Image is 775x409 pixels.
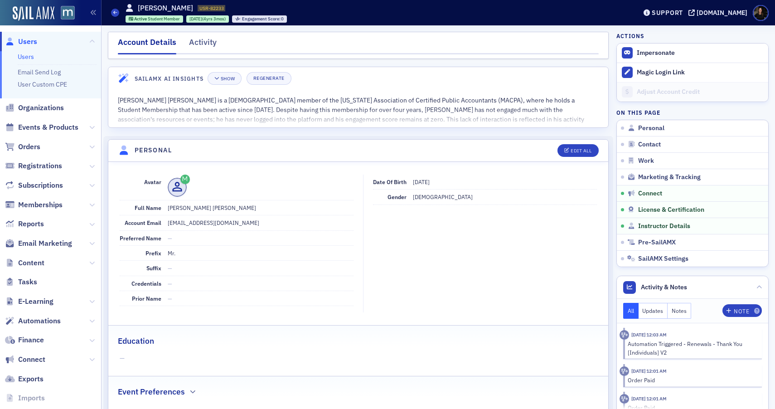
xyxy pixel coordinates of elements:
[18,103,64,113] span: Organizations
[13,6,54,21] img: SailAMX
[18,122,78,132] span: Events & Products
[688,10,751,16] button: [DOMAIN_NAME]
[571,148,591,153] div: Edit All
[5,142,40,152] a: Orders
[5,316,61,326] a: Automations
[247,72,291,85] button: Regenerate
[5,335,44,345] a: Finance
[134,16,148,22] span: Active
[413,190,597,204] dd: [DEMOGRAPHIC_DATA]
[144,178,161,185] span: Avatar
[61,6,75,20] img: SailAMX
[5,219,44,229] a: Reports
[148,16,180,22] span: Student Member
[242,17,284,22] div: 0
[5,355,45,365] a: Connect
[168,215,354,230] dd: [EMAIL_ADDRESS][DOMAIN_NAME]
[168,200,354,215] dd: [PERSON_NAME] [PERSON_NAME]
[120,354,597,363] span: —
[620,394,629,404] div: Activity
[138,3,193,13] h1: [PERSON_NAME]
[5,161,62,171] a: Registrations
[637,68,764,77] div: Magic Login Link
[373,178,407,185] span: Date of Birth
[18,355,45,365] span: Connect
[131,280,161,287] span: Credentials
[125,219,161,226] span: Account Email
[126,15,184,23] div: Active: Active: Student Member
[18,335,44,345] span: Finance
[18,37,37,47] span: Users
[5,393,45,403] a: Imports
[189,16,226,22] div: (4yrs 3mos)
[617,82,768,102] a: Adjust Account Credit
[616,32,644,40] h4: Actions
[638,173,701,181] span: Marketing & Tracking
[18,142,40,152] span: Orders
[145,249,161,257] span: Prefix
[132,295,161,302] span: Prior Name
[118,386,185,398] h2: Event Preferences
[5,258,44,268] a: Content
[221,76,235,81] div: Show
[168,246,354,260] dd: Mr.
[623,303,639,319] button: All
[18,239,72,248] span: Email Marketing
[118,335,154,347] h2: Education
[641,282,687,292] span: Activity & Notes
[638,222,690,230] span: Instructor Details
[18,180,63,190] span: Subscriptions
[118,36,176,54] div: Account Details
[18,161,62,171] span: Registrations
[638,157,654,165] span: Work
[631,395,667,402] time: 2/1/2025 12:01 AM
[628,340,756,356] div: Automation Triggered - Renewals - Thank You [Individuals] V2
[129,16,180,22] a: Active Student Member
[639,303,668,319] button: Updates
[722,304,762,317] button: Note
[734,309,749,314] div: Note
[168,234,172,242] span: —
[620,330,629,340] div: Activity
[637,88,764,96] div: Adjust Account Credit
[135,146,172,155] h4: Personal
[18,374,44,384] span: Exports
[5,297,53,307] a: E-Learning
[620,366,629,376] div: Activity
[5,180,63,190] a: Subscriptions
[5,103,64,113] a: Organizations
[638,206,704,214] span: License & Certification
[616,108,769,117] h4: On this page
[135,74,203,83] h4: SailAMX AI Insights
[753,5,769,21] span: Profile
[631,331,667,338] time: 2/1/2025 12:03 AM
[18,200,63,210] span: Memberships
[5,277,37,287] a: Tasks
[18,53,34,61] a: Users
[168,280,172,287] span: —
[168,295,172,302] span: —
[189,36,217,53] div: Activity
[617,63,768,82] button: Magic Login Link
[5,122,78,132] a: Events & Products
[18,316,61,326] span: Automations
[557,144,598,157] button: Edit All
[638,124,664,132] span: Personal
[18,258,44,268] span: Content
[638,255,688,263] span: SailAMX Settings
[18,297,53,307] span: E-Learning
[54,6,75,21] a: View Homepage
[18,80,67,88] a: User Custom CPE
[146,264,161,272] span: Suffix
[120,234,161,242] span: Preferred Name
[387,193,407,200] span: Gender
[668,303,691,319] button: Notes
[413,178,430,185] span: [DATE]
[208,72,242,85] button: Show
[168,264,172,272] span: —
[652,9,683,17] div: Support
[232,15,287,23] div: Engagement Score: 0
[242,16,281,22] span: Engagement Score :
[638,141,661,149] span: Contact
